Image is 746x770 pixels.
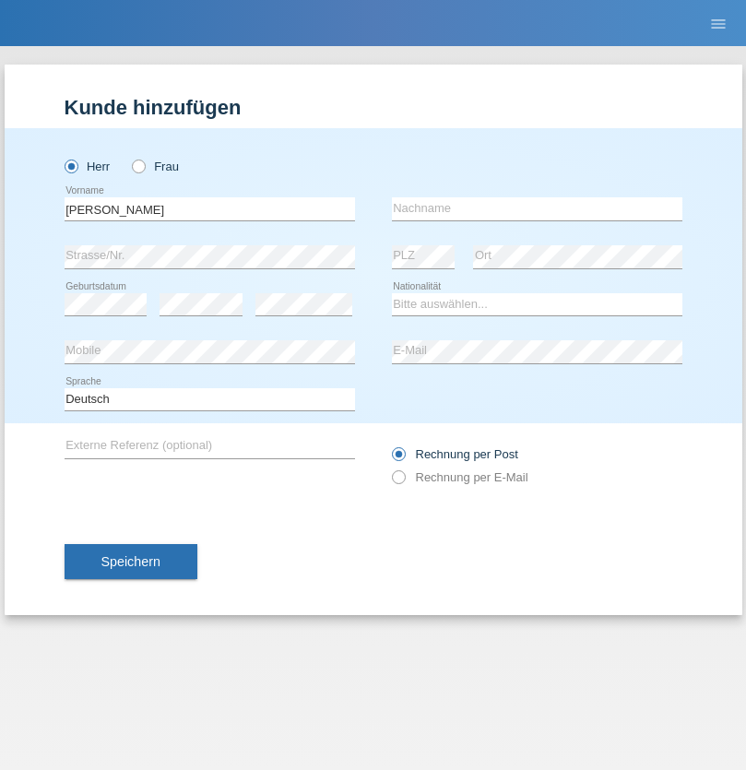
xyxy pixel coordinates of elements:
[392,447,404,470] input: Rechnung per Post
[132,160,179,173] label: Frau
[392,470,404,493] input: Rechnung per E-Mail
[101,554,160,569] span: Speichern
[392,470,528,484] label: Rechnung per E-Mail
[709,15,728,33] i: menu
[700,18,737,29] a: menu
[65,160,111,173] label: Herr
[65,544,197,579] button: Speichern
[65,96,682,119] h1: Kunde hinzufügen
[392,447,518,461] label: Rechnung per Post
[65,160,77,172] input: Herr
[132,160,144,172] input: Frau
